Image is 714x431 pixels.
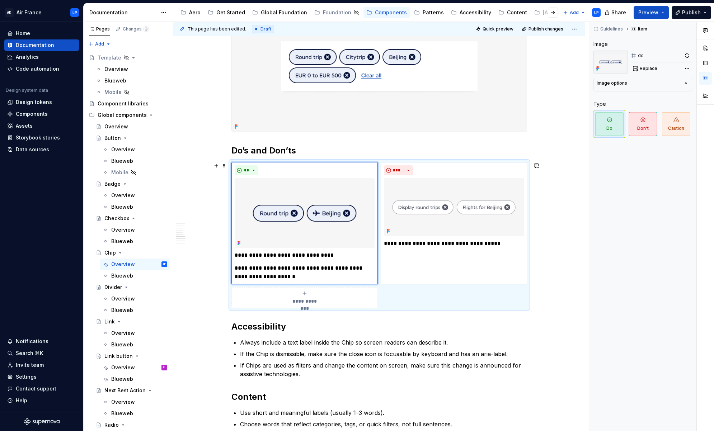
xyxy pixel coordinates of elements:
div: Blueweb [111,375,133,383]
div: Invite team [16,361,44,369]
a: OverviewLP [100,259,170,270]
a: Mobile [100,167,170,178]
button: Add [86,39,113,49]
button: Add [561,8,588,18]
div: Badge [104,180,121,188]
div: Overview [111,364,135,371]
a: Overview [93,121,170,132]
button: Notifications [4,336,79,347]
div: Design system data [6,87,48,93]
a: Settings [4,371,79,383]
h2: Do’s and Don’ts [231,145,527,156]
div: LP [163,261,166,268]
button: Don't [627,110,659,138]
a: Foundation [311,7,362,18]
button: Do [593,110,625,138]
div: LP [72,10,77,15]
div: Help [16,397,27,404]
button: Quick preview [474,24,517,34]
span: Add [95,41,104,47]
a: Next Best Action [93,385,170,396]
div: Blueweb [111,272,133,279]
button: Publish [672,6,711,19]
a: Divider [93,281,170,293]
a: Assets [4,120,79,132]
a: Template [86,52,170,63]
div: Components [16,110,48,118]
h2: Content [231,391,527,403]
a: Overview [100,396,170,408]
div: Assets [16,122,33,129]
div: LP [594,10,599,15]
a: Checkbox [93,213,170,224]
div: Foundation [323,9,351,16]
div: Content [507,9,527,16]
div: Global components [98,112,147,119]
div: Code automation [16,65,59,72]
a: Radio [93,419,170,431]
img: 12bacd86-622b-493c-b8fc-6db1566213ab.png [235,178,375,248]
div: Blueweb [111,203,133,210]
div: Blueweb [111,307,133,314]
div: Mobile [104,89,122,96]
div: AD [5,8,14,17]
a: Storybook stories [4,132,79,143]
div: Get Started [216,9,245,16]
div: Chip [104,249,116,256]
div: Blueweb [104,77,126,84]
button: Replace [631,63,661,74]
div: Overview [111,261,135,268]
div: Overview [111,192,135,199]
div: FL [163,364,166,371]
div: Home [16,30,30,37]
div: Blueweb [111,341,133,348]
a: Blueweb [100,304,170,316]
div: Notifications [16,338,48,345]
a: Blueweb [100,339,170,350]
button: Search ⌘K [4,347,79,359]
a: Link button [93,350,170,362]
div: Aero [189,9,201,16]
div: Template [98,54,121,61]
div: Global components [86,109,170,121]
div: Radio [104,421,119,428]
p: Use short and meaningful labels (usually 1–3 words). [240,408,527,417]
div: Documentation [89,9,157,16]
a: Blueweb [100,201,170,213]
a: Overview [93,63,170,75]
a: Accessibility [448,7,494,18]
button: Image options [597,80,689,89]
div: Blueweb [111,410,133,417]
a: Blueweb [93,75,170,86]
button: Preview [634,6,669,19]
div: Component libraries [98,100,149,107]
div: Global Foundation [261,9,307,16]
p: Choose words that reflect categories, tags, or quick filters, not full sentences. [240,420,527,428]
img: 12bacd86-622b-493c-b8fc-6db1566213ab.png [593,51,628,74]
img: 737e5953-757a-4a20-a7c6-108c4d956e4a.png [384,178,524,237]
a: Blueweb [100,408,170,419]
button: Help [4,395,79,406]
a: Blueweb [100,155,170,167]
div: Checkbox [104,215,129,222]
div: Changes [123,26,149,32]
a: Badge [93,178,170,190]
a: Content [495,7,530,18]
a: Blueweb [100,373,170,385]
div: Image options [597,80,627,86]
span: Do [595,112,624,136]
div: Blueweb [111,238,133,245]
strong: Accessibility [231,321,286,332]
a: Aero [178,7,203,18]
p: If Chips are used as filters and change the content on screen, make sure this change is announced... [240,361,527,378]
div: Design tokens [16,99,52,106]
a: Components [4,108,79,120]
div: Link [104,318,115,325]
div: Pages [89,26,110,32]
a: Components [363,7,410,18]
div: Contact support [16,385,56,392]
a: Blueweb [100,270,170,281]
button: Share [601,6,631,19]
span: Don't [629,112,657,136]
div: Type [593,100,606,108]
